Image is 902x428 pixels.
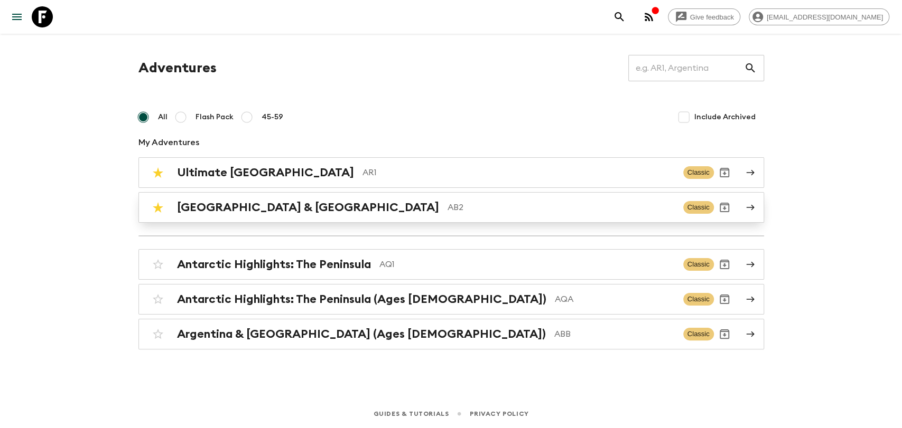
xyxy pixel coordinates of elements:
[177,201,439,214] h2: [GEOGRAPHIC_DATA] & [GEOGRAPHIC_DATA]
[177,292,546,306] h2: Antarctic Highlights: The Peninsula (Ages [DEMOGRAPHIC_DATA])
[609,6,630,27] button: search adventures
[683,201,714,214] span: Classic
[683,166,714,179] span: Classic
[138,192,764,223] a: [GEOGRAPHIC_DATA] & [GEOGRAPHIC_DATA]AB2ClassicArchive
[683,328,714,340] span: Classic
[683,258,714,271] span: Classic
[138,319,764,349] a: Argentina & [GEOGRAPHIC_DATA] (Ages [DEMOGRAPHIC_DATA])ABBClassicArchive
[177,258,371,271] h2: Antarctic Highlights: The Peninsula
[714,254,735,275] button: Archive
[177,166,354,179] h2: Ultimate [GEOGRAPHIC_DATA]
[749,8,889,25] div: [EMAIL_ADDRESS][DOMAIN_NAME]
[373,408,449,420] a: Guides & Tutorials
[138,249,764,280] a: Antarctic Highlights: The PeninsulaAQ1ClassicArchive
[694,112,756,122] span: Include Archived
[761,13,889,21] span: [EMAIL_ADDRESS][DOMAIN_NAME]
[714,324,735,345] button: Archive
[138,58,217,79] h1: Adventures
[379,258,675,271] p: AQ1
[138,136,764,149] p: My Adventures
[158,112,168,122] span: All
[714,162,735,183] button: Archive
[684,13,740,21] span: Give feedback
[683,293,714,306] span: Classic
[448,201,675,214] p: AB2
[714,197,735,218] button: Archive
[362,166,675,179] p: AR1
[138,284,764,315] a: Antarctic Highlights: The Peninsula (Ages [DEMOGRAPHIC_DATA])AQAClassicArchive
[668,8,740,25] a: Give feedback
[6,6,27,27] button: menu
[177,327,546,341] h2: Argentina & [GEOGRAPHIC_DATA] (Ages [DEMOGRAPHIC_DATA])
[138,157,764,188] a: Ultimate [GEOGRAPHIC_DATA]AR1ClassicArchive
[470,408,528,420] a: Privacy Policy
[714,289,735,310] button: Archive
[554,328,675,340] p: ABB
[196,112,234,122] span: Flash Pack
[628,53,744,83] input: e.g. AR1, Argentina
[555,293,675,306] p: AQA
[262,112,283,122] span: 45-59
